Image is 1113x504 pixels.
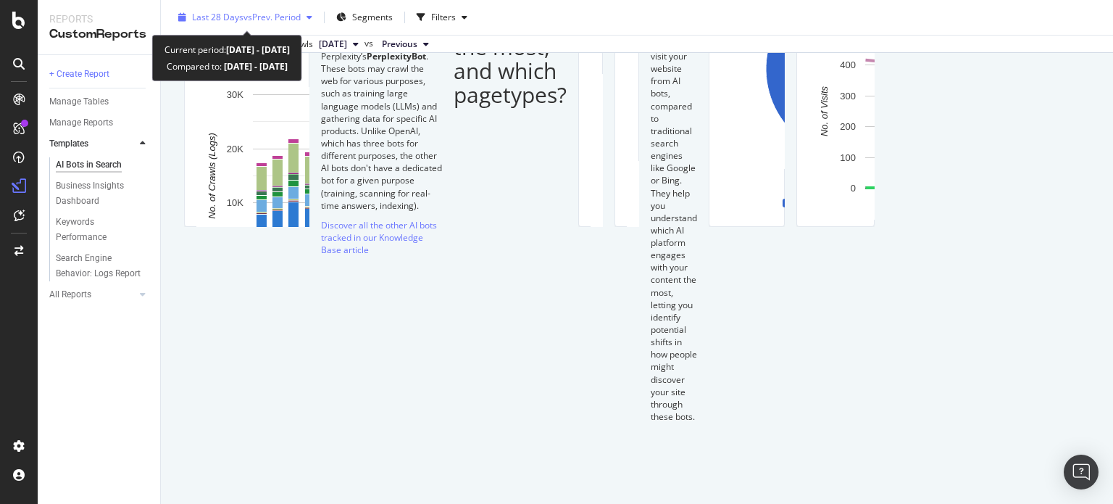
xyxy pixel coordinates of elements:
[819,86,830,136] text: No. of Visits
[49,12,149,26] div: Reports
[56,215,150,245] a: Keywords Performance
[227,89,243,100] text: 30K
[1064,455,1099,489] div: Open Intercom Messenger
[411,6,473,29] button: Filters
[49,26,149,43] div: CustomReports
[49,287,136,302] a: All Reports
[56,157,150,173] a: AI Bots in Search
[49,287,91,302] div: All Reports
[49,136,88,152] div: Templates
[49,67,150,82] a: + Create Report
[49,115,113,131] div: Manage Reports
[330,6,399,29] button: Segments
[49,136,136,152] a: Templates
[850,183,855,194] text: 0
[56,178,139,209] div: Business Insights Dashboard
[56,215,137,245] div: Keywords Performance
[227,143,243,154] text: 20K
[49,115,150,131] a: Manage Reports
[636,207,647,293] text: No. of Crawls (Logs)
[56,178,150,209] a: Business Insights Dashboard
[207,133,217,218] text: No. of Crawls (Logs)
[56,157,122,173] div: AI Bots in Search
[49,94,150,110] a: Manage Tables
[243,11,301,23] span: vs Prev. Period
[591,74,856,278] svg: A chart.
[56,251,141,281] div: Search Engine Behavior: Logs Report
[840,59,856,70] text: 400
[192,11,243,23] span: Last 28 Days
[172,6,318,29] button: Last 28 DaysvsPrev. Period
[382,38,417,51] span: Previous
[319,38,347,51] span: 2025 Aug. 8th
[49,94,109,110] div: Manage Tables
[164,41,290,58] div: Current period:
[376,36,435,53] button: Previous
[840,91,856,102] text: 300
[196,87,764,291] svg: A chart.
[227,197,243,208] text: 10K
[352,11,393,23] span: Segments
[313,36,364,53] button: [DATE]
[56,251,150,281] a: Search Engine Behavior: Logs Report
[840,121,856,132] text: 200
[364,37,376,50] span: vs
[431,11,456,23] div: Filters
[367,50,426,62] strong: PerplexityBot
[321,219,437,256] a: Discover all the other AI bots tracked in our Knowledge Base article
[840,152,856,162] text: 100
[222,60,288,73] b: [DATE] - [DATE]
[167,58,288,75] div: Compared to:
[226,44,290,56] b: [DATE] - [DATE]
[49,67,109,82] div: + Create Report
